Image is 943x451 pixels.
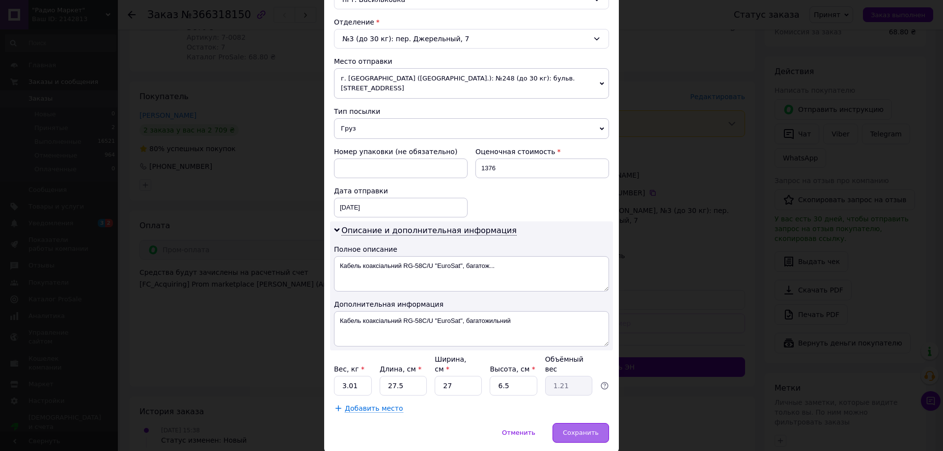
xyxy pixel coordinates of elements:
[334,299,609,309] div: Дополнительная информация
[345,404,403,413] span: Добавить место
[334,311,609,346] textarea: Кабель коаксіальний RG-58С/U "EuroSat", багатожильний
[502,429,535,436] span: Отменить
[334,186,468,196] div: Дата отправки
[334,107,380,115] span: Тип посылки
[334,118,609,139] span: Груз
[475,147,609,157] div: Оценочная стоимость
[563,429,599,436] span: Сохранить
[334,244,609,254] div: Полное описание
[334,57,392,65] span: Место отправки
[334,17,609,27] div: Отделение
[490,365,535,373] label: Высота, см
[545,354,592,374] div: Объёмный вес
[380,365,421,373] label: Длина, см
[334,29,609,49] div: №3 (до 30 кг): пер. Джерельный, 7
[435,355,466,373] label: Ширина, см
[334,147,468,157] div: Номер упаковки (не обязательно)
[334,256,609,292] textarea: Кабель коаксіальний RG-58С/U "EuroSat", багатож...
[334,365,364,373] label: Вес, кг
[334,68,609,99] span: г. [GEOGRAPHIC_DATA] ([GEOGRAPHIC_DATA].): №248 (до 30 кг): бульв. [STREET_ADDRESS]
[341,226,517,236] span: Описание и дополнительная информация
